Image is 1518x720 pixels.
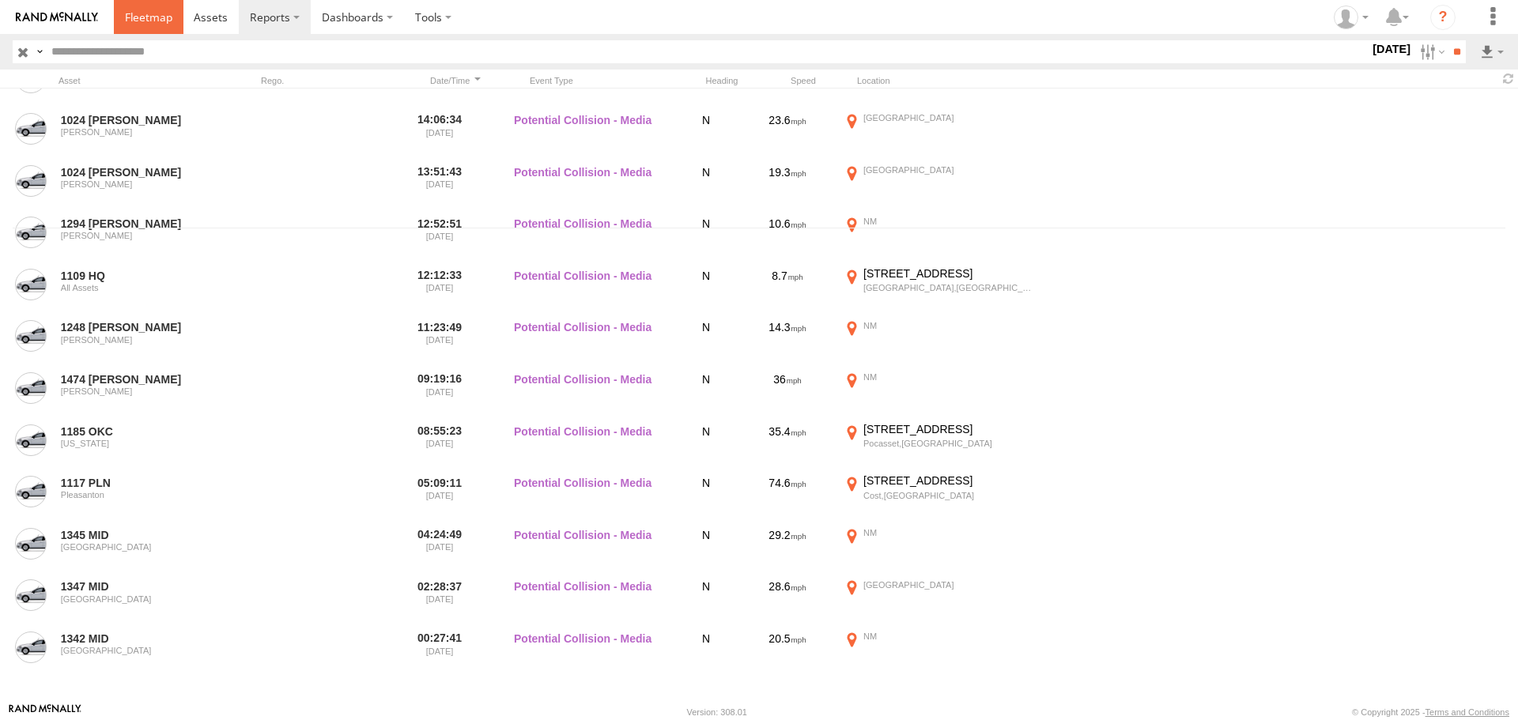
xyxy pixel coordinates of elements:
label: Click to View Event Location [841,319,1039,368]
label: Potential Collision - Media [514,111,672,160]
span: Refresh [1499,71,1518,86]
label: Click to View Event Location [841,578,1039,627]
label: 12:12:33 [DATE] [410,266,470,315]
label: Click to View Event Location [841,266,1039,315]
div: N [678,214,734,263]
a: 1342 MID [61,631,214,646]
a: 1294 [PERSON_NAME] [61,217,214,231]
div: [PERSON_NAME] [61,386,214,396]
div: Cost,[GEOGRAPHIC_DATA] [863,490,1037,501]
div: Pocasset,[GEOGRAPHIC_DATA] [863,438,1037,449]
div: [STREET_ADDRESS] [863,266,1037,281]
label: 13:51:43 [DATE] [410,163,470,212]
div: N [678,266,734,315]
label: Click to View Event Location [841,214,1039,263]
div: [GEOGRAPHIC_DATA] [863,164,1037,175]
a: 1024 [PERSON_NAME] [61,165,214,179]
div: © Copyright 2025 - [1352,707,1509,717]
label: Export results as... [1478,40,1505,63]
div: 14.3 [740,319,835,368]
div: [STREET_ADDRESS] [863,422,1037,436]
div: [PERSON_NAME] [61,127,214,137]
label: 05:09:11 [DATE] [410,473,470,522]
div: [PERSON_NAME] [61,179,214,189]
a: 1347 MID [61,579,214,594]
label: 04:24:49 [DATE] [410,526,470,575]
div: N [678,473,734,522]
div: 20.5 [740,629,835,678]
i: ? [1430,5,1456,30]
label: Search Filter Options [1414,40,1448,63]
label: 08:55:23 [DATE] [410,422,470,471]
div: [GEOGRAPHIC_DATA],[GEOGRAPHIC_DATA] [863,282,1037,293]
a: Terms and Conditions [1425,707,1509,717]
label: Potential Collision - Media [514,526,672,575]
div: [GEOGRAPHIC_DATA] [61,594,214,604]
label: [DATE] [1369,40,1414,58]
label: Click to View Event Location [841,422,1039,471]
div: 74.6 [740,473,835,522]
a: 1248 [PERSON_NAME] [61,320,214,334]
div: NM [863,216,1037,227]
div: [GEOGRAPHIC_DATA] [863,112,1037,123]
div: Click to Sort [425,75,485,86]
div: NM [863,631,1037,642]
label: Click to View Event Location [841,111,1039,160]
label: Click to View Event Location [841,629,1039,678]
div: [GEOGRAPHIC_DATA] [61,646,214,655]
div: [US_STATE] [61,439,214,448]
a: 1345 MID [61,528,214,542]
div: NM [863,371,1037,383]
div: NM [863,527,1037,538]
a: 1024 [PERSON_NAME] [61,113,214,127]
label: Potential Collision - Media [514,629,672,678]
div: 8.7 [740,266,835,315]
label: Potential Collision - Media [514,578,672,627]
label: Potential Collision - Media [514,319,672,368]
div: 29.2 [740,526,835,575]
label: Potential Collision - Media [514,422,672,471]
div: 35.4 [740,422,835,471]
label: Click to View Event Location [841,370,1039,419]
div: Randy Yohe [1328,6,1374,29]
div: 23.6 [740,111,835,160]
label: 02:28:37 [DATE] [410,578,470,627]
div: All Assets [61,283,214,292]
label: Potential Collision - Media [514,214,672,263]
label: Click to View Event Location [841,473,1039,522]
label: Potential Collision - Media [514,266,672,315]
label: Click to View Event Location [841,163,1039,212]
div: Version: 308.01 [687,707,747,717]
a: 1117 PLN [61,476,214,490]
img: rand-logo.svg [16,12,98,23]
div: N [678,578,734,627]
div: NM [863,320,1037,331]
a: 1185 OKC [61,424,214,439]
div: [STREET_ADDRESS] [863,473,1037,488]
label: 09:19:16 [DATE] [410,370,470,419]
div: N [678,319,734,368]
label: Potential Collision - Media [514,473,672,522]
div: 36 [740,370,835,419]
div: [PERSON_NAME] [61,231,214,240]
label: 11:23:49 [DATE] [410,319,470,368]
div: N [678,526,734,575]
div: 28.6 [740,578,835,627]
div: N [678,163,734,212]
div: N [678,422,734,471]
div: [PERSON_NAME] [61,335,214,345]
label: Click to View Event Location [841,526,1039,575]
label: Potential Collision - Media [514,163,672,212]
div: [GEOGRAPHIC_DATA] [863,579,1037,590]
div: N [678,370,734,419]
label: 00:27:41 [DATE] [410,629,470,678]
div: Pleasanton [61,490,214,499]
div: 19.3 [740,163,835,212]
label: 14:06:34 [DATE] [410,111,470,160]
div: N [678,111,734,160]
div: 10.6 [740,214,835,263]
div: [GEOGRAPHIC_DATA] [61,542,214,552]
label: Search Query [33,40,46,63]
label: Potential Collision - Media [514,370,672,419]
a: Visit our Website [9,704,81,720]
